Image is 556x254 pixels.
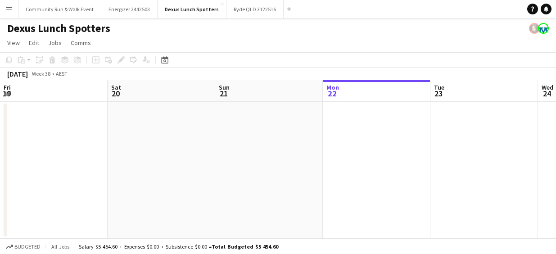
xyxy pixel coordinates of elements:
[226,0,284,18] button: Ryde QLD 3122516
[56,70,68,77] div: AEST
[4,83,11,91] span: Fri
[45,37,65,49] a: Jobs
[14,244,41,250] span: Budgeted
[18,0,101,18] button: Community Run & Walk Event
[7,39,20,47] span: View
[158,0,226,18] button: Dexus Lunch Spotters
[540,88,553,99] span: 24
[542,83,553,91] span: Wed
[326,83,339,91] span: Mon
[25,37,43,49] a: Edit
[29,39,39,47] span: Edit
[79,243,278,250] div: Salary $5 454.60 + Expenses $0.00 + Subsistence $0.00 =
[67,37,95,49] a: Comms
[219,83,230,91] span: Sun
[212,243,278,250] span: Total Budgeted $5 454.60
[30,70,52,77] span: Week 38
[50,243,71,250] span: All jobs
[538,23,549,34] app-user-avatar: Kristin Kenneally
[4,37,23,49] a: View
[217,88,230,99] span: 21
[48,39,62,47] span: Jobs
[7,22,110,35] h1: Dexus Lunch Spotters
[433,88,444,99] span: 23
[111,83,121,91] span: Sat
[2,88,11,99] span: 19
[529,23,540,34] app-user-avatar: Samantha Sedman
[7,69,28,78] div: [DATE]
[5,242,42,252] button: Budgeted
[101,0,158,18] button: Energizer 2442503
[434,83,444,91] span: Tue
[325,88,339,99] span: 22
[110,88,121,99] span: 20
[71,39,91,47] span: Comms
